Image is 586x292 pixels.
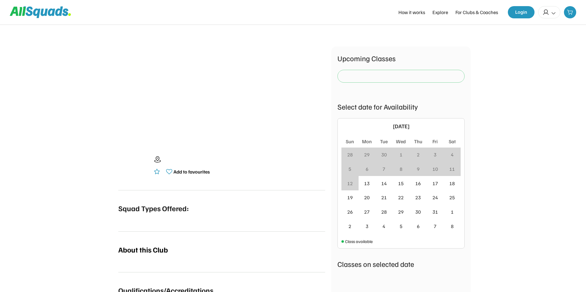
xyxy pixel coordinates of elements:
div: 5 [400,223,402,230]
div: 6 [417,223,420,230]
div: 25 [449,194,455,201]
div: 16 [415,180,421,187]
div: 28 [347,151,353,158]
div: Fri [432,138,438,145]
div: Upcoming Classes [337,53,465,64]
img: yH5BAEAAAAALAAAAAABAAEAAAIBRAA7 [138,47,306,138]
div: 26 [347,208,353,215]
div: 29 [364,151,370,158]
div: 8 [451,223,454,230]
div: Mon [362,138,372,145]
div: Explore [432,9,448,16]
div: Select date for Availability [337,101,465,112]
div: Class available [345,238,373,245]
div: 7 [382,165,385,173]
div: 7 [434,223,436,230]
div: 19 [347,194,353,201]
div: 8 [400,165,402,173]
div: 5 [348,165,351,173]
div: 1 [400,151,402,158]
div: Squad Types Offered: [118,203,189,214]
div: 29 [398,208,404,215]
div: How it works [398,9,425,16]
div: 27 [364,208,370,215]
div: 11 [449,165,455,173]
div: 10 [432,165,438,173]
div: 4 [451,151,454,158]
div: About this Club [118,244,168,255]
img: yH5BAEAAAAALAAAAAABAAEAAAIBRAA7 [118,150,149,181]
div: 20 [364,194,370,201]
div: 12 [347,180,353,187]
div: 30 [381,151,387,158]
div: 17 [432,180,438,187]
div: 13 [364,180,370,187]
button: Login [508,6,535,18]
div: Sun [346,138,354,145]
div: Add to favourites [173,168,210,175]
div: Tue [380,138,388,145]
div: 18 [449,180,455,187]
div: 2 [348,223,351,230]
div: Wed [396,138,406,145]
div: 31 [432,208,438,215]
div: 21 [381,194,387,201]
div: Thu [414,138,422,145]
div: 14 [381,180,387,187]
div: 4 [382,223,385,230]
div: 1 [451,208,454,215]
div: For Clubs & Coaches [455,9,498,16]
div: 28 [381,208,387,215]
div: 23 [415,194,421,201]
div: 2 [417,151,420,158]
div: 3 [434,151,436,158]
div: 6 [366,165,368,173]
div: Classes on selected date [337,258,465,269]
div: 15 [398,180,404,187]
div: Sat [449,138,456,145]
div: 9 [417,165,420,173]
div: 30 [415,208,421,215]
div: 24 [432,194,438,201]
div: 3 [366,223,368,230]
div: [DATE] [352,122,450,130]
div: 22 [398,194,404,201]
